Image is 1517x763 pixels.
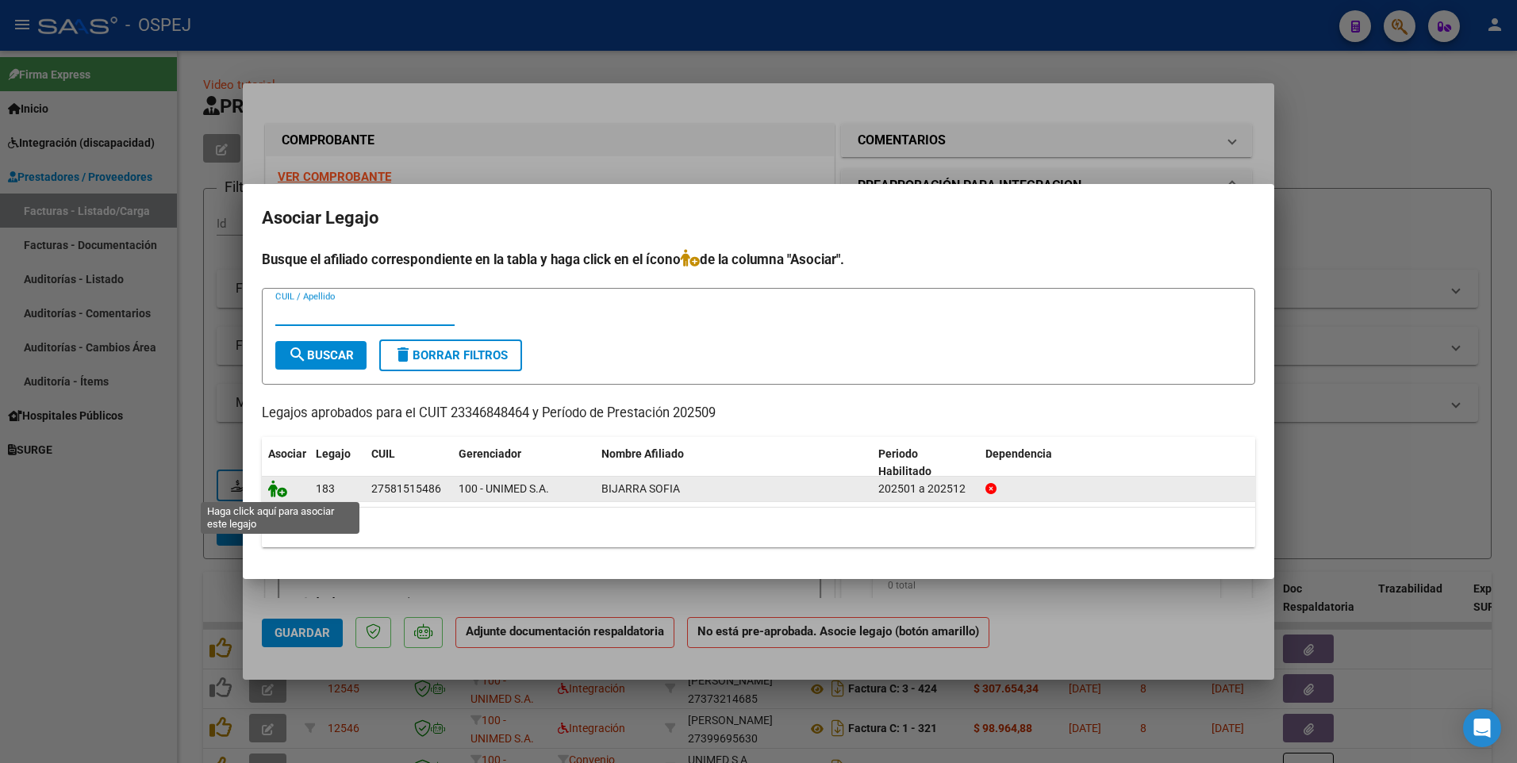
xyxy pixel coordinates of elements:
[878,447,931,478] span: Periodo Habilitado
[316,447,351,460] span: Legajo
[371,447,395,460] span: CUIL
[872,437,979,489] datatable-header-cell: Periodo Habilitado
[394,345,413,364] mat-icon: delete
[365,437,452,489] datatable-header-cell: CUIL
[452,437,595,489] datatable-header-cell: Gerenciador
[262,249,1255,270] h4: Busque el afiliado correspondiente en la tabla y haga click en el ícono de la columna "Asociar".
[1463,709,1501,747] div: Open Intercom Messenger
[288,345,307,364] mat-icon: search
[985,447,1052,460] span: Dependencia
[371,480,441,498] div: 27581515486
[262,404,1255,424] p: Legajos aprobados para el CUIT 23346848464 y Período de Prestación 202509
[878,480,973,498] div: 202501 a 202512
[262,437,309,489] datatable-header-cell: Asociar
[394,348,508,362] span: Borrar Filtros
[288,348,354,362] span: Buscar
[275,341,367,370] button: Buscar
[601,447,684,460] span: Nombre Afiliado
[316,482,335,495] span: 183
[309,437,365,489] datatable-header-cell: Legajo
[601,482,680,495] span: BIJARRA SOFIA
[595,437,872,489] datatable-header-cell: Nombre Afiliado
[979,437,1256,489] datatable-header-cell: Dependencia
[268,447,306,460] span: Asociar
[262,508,1255,547] div: 1 registros
[262,203,1255,233] h2: Asociar Legajo
[379,339,522,371] button: Borrar Filtros
[459,447,521,460] span: Gerenciador
[459,482,549,495] span: 100 - UNIMED S.A.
